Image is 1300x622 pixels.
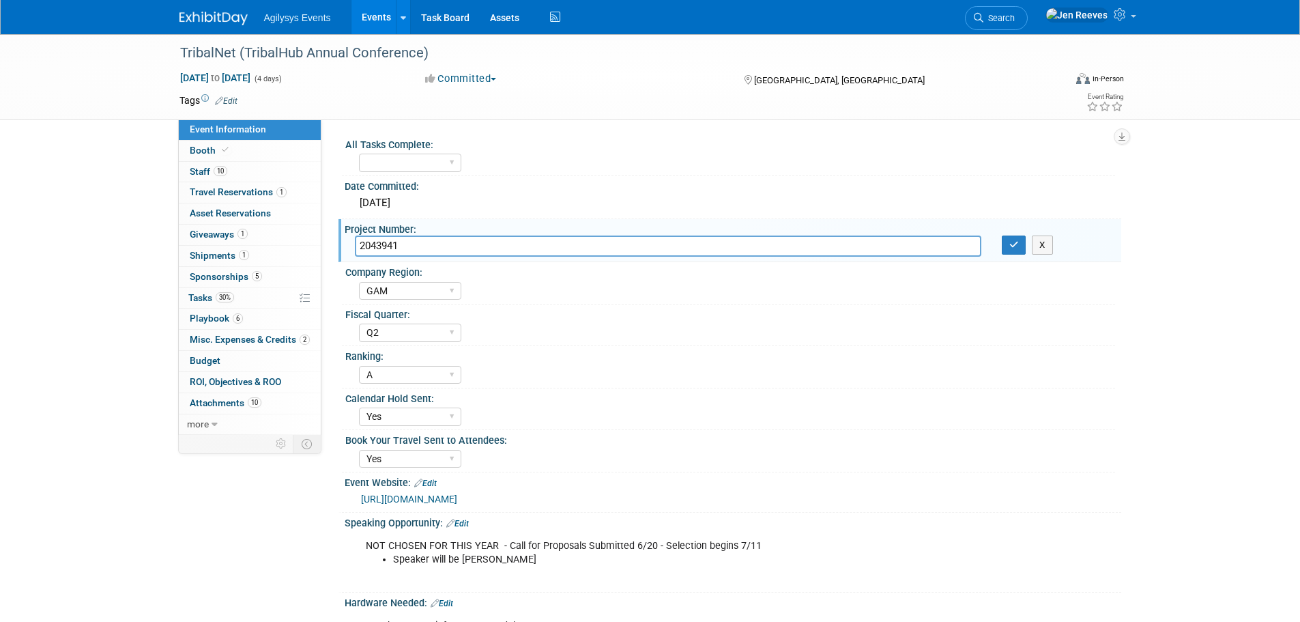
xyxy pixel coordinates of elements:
span: 1 [276,187,287,197]
span: [GEOGRAPHIC_DATA], [GEOGRAPHIC_DATA] [754,75,925,85]
i: Booth reservation complete [222,146,229,154]
div: NOT CHOSEN FOR THIS YEAR - Call for Proposals Submitted 6/20 - Selection begins 7/11 [356,533,971,587]
div: Speaking Opportunity: [345,513,1121,531]
span: Asset Reservations [190,208,271,218]
div: Fiscal Quarter: [345,305,1115,322]
div: Event Website: [345,472,1121,490]
a: Search [965,6,1028,30]
span: Search [983,13,1015,23]
a: Tasks30% [179,288,321,309]
span: Attachments [190,397,261,408]
a: ROI, Objectives & ROO [179,372,321,393]
span: Sponsorships [190,271,262,282]
a: Asset Reservations [179,203,321,224]
span: 6 [233,313,243,324]
img: ExhibitDay [179,12,248,25]
div: In-Person [1092,74,1124,84]
div: Calendar Hold Sent: [345,388,1115,406]
div: Event Format [984,71,1125,91]
a: Attachments10 [179,393,321,414]
button: X [1032,236,1053,255]
span: (4 days) [253,74,282,83]
span: Event Information [190,124,266,135]
div: All Tasks Complete: [345,135,1115,152]
div: Ranking: [345,346,1115,363]
span: more [187,419,209,429]
div: Book Your Travel Sent to Attendees: [345,430,1115,447]
span: 30% [216,292,234,302]
span: 1 [239,250,249,260]
td: Toggle Event Tabs [293,435,321,453]
div: TribalNet (TribalHub Annual Conference) [175,41,1044,66]
span: Booth [190,145,231,156]
a: Event Information [179,119,321,140]
img: Jen Reeves [1045,8,1108,23]
td: Tags [179,94,237,107]
a: Edit [215,96,237,106]
span: to [209,72,222,83]
span: 10 [214,166,227,176]
a: Sponsorships5 [179,267,321,287]
button: Committed [420,72,502,86]
a: Travel Reservations1 [179,182,321,203]
div: Hardware Needed: [345,593,1121,610]
div: Event Rating [1086,94,1123,100]
div: Project Number: [345,219,1121,236]
span: Misc. Expenses & Credits [190,334,310,345]
a: Edit [431,599,453,608]
span: Staff [190,166,227,177]
a: Giveaways1 [179,225,321,245]
span: Travel Reservations [190,186,287,197]
div: Date Committed: [345,176,1121,193]
span: 10 [248,397,261,408]
a: Playbook6 [179,309,321,329]
a: Booth [179,141,321,161]
span: Giveaways [190,229,248,240]
span: Shipments [190,250,249,261]
a: Misc. Expenses & Credits2 [179,330,321,350]
a: Edit [414,479,437,488]
span: 5 [252,271,262,281]
span: Budget [190,355,220,366]
div: Company Region: [345,262,1115,279]
span: Tasks [188,292,234,303]
span: 1 [237,229,248,239]
span: [DATE] [DATE] [179,72,251,84]
span: ROI, Objectives & ROO [190,376,281,387]
li: Speaker will be [PERSON_NAME] [393,553,963,567]
td: Personalize Event Tab Strip [270,435,293,453]
span: 2 [300,335,310,345]
div: [DATE] [355,193,1111,214]
a: Staff10 [179,162,321,182]
img: Format-Inperson.png [1076,73,1090,84]
span: Agilysys Events [264,12,331,23]
a: more [179,414,321,435]
a: [URL][DOMAIN_NAME] [361,494,457,505]
a: Edit [446,519,469,528]
a: Shipments1 [179,246,321,266]
span: Playbook [190,313,243,324]
a: Budget [179,351,321,371]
